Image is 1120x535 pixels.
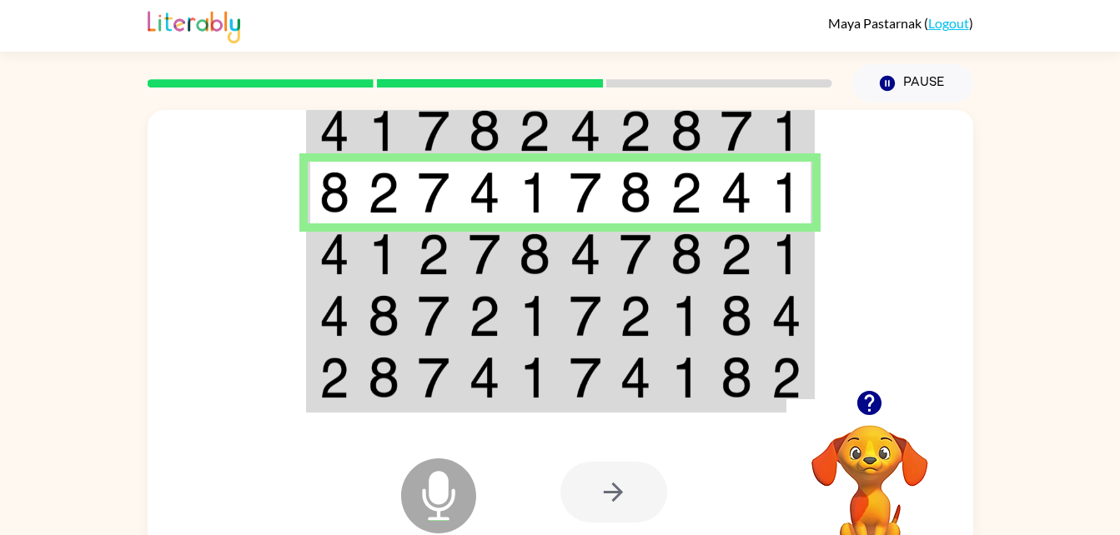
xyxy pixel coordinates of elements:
[319,357,349,398] img: 2
[928,15,969,31] a: Logout
[368,295,399,337] img: 8
[771,110,801,152] img: 1
[620,172,651,213] img: 8
[418,295,450,337] img: 7
[469,172,500,213] img: 4
[670,357,702,398] img: 1
[570,110,601,152] img: 4
[771,172,801,213] img: 1
[148,7,240,43] img: Literably
[828,15,924,31] span: Maya Pastarnak
[570,295,601,337] img: 7
[771,295,801,337] img: 4
[670,172,702,213] img: 2
[670,295,702,337] img: 1
[519,172,550,213] img: 1
[721,233,752,275] img: 2
[368,233,399,275] img: 1
[519,357,550,398] img: 1
[469,357,500,398] img: 4
[418,233,450,275] img: 2
[670,233,702,275] img: 8
[469,233,500,275] img: 7
[319,295,349,337] img: 4
[519,295,550,337] img: 1
[570,233,601,275] img: 4
[368,357,399,398] img: 8
[721,172,752,213] img: 4
[620,295,651,337] img: 2
[570,172,601,213] img: 7
[620,110,651,152] img: 2
[519,233,550,275] img: 8
[319,172,349,213] img: 8
[469,295,500,337] img: 2
[620,357,651,398] img: 4
[771,233,801,275] img: 1
[852,64,973,102] button: Pause
[368,172,399,213] img: 2
[418,110,450,152] img: 7
[620,233,651,275] img: 7
[519,110,550,152] img: 2
[828,15,973,31] div: ( )
[368,110,399,152] img: 1
[418,172,450,213] img: 7
[319,233,349,275] img: 4
[418,357,450,398] img: 7
[570,357,601,398] img: 7
[721,295,752,337] img: 8
[469,110,500,152] img: 8
[319,110,349,152] img: 4
[721,357,752,398] img: 8
[771,357,801,398] img: 2
[721,110,752,152] img: 7
[670,110,702,152] img: 8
